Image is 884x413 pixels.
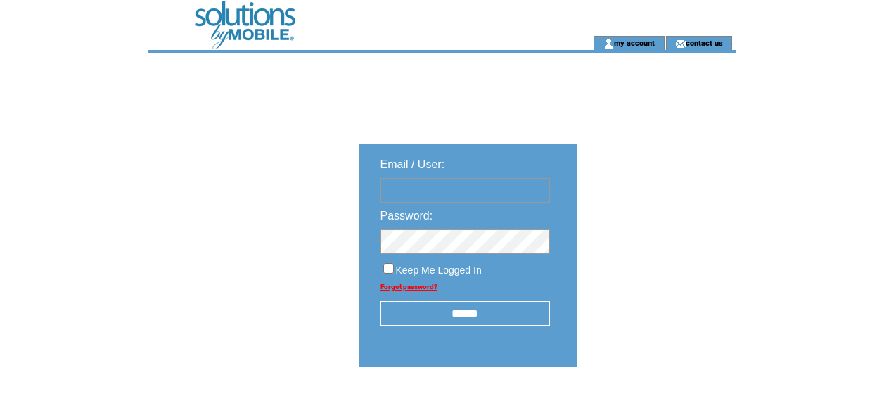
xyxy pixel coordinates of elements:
span: Password: [380,210,433,222]
a: my account [614,38,655,47]
span: Email / User: [380,158,445,170]
a: Forgot password? [380,283,437,291]
span: Keep Me Logged In [396,265,482,276]
a: contact us [686,38,723,47]
img: account_icon.gif;jsessionid=F132563A8AEE785B28C3DBD20599C74C [603,38,614,49]
img: contact_us_icon.gif;jsessionid=F132563A8AEE785B28C3DBD20599C74C [675,38,686,49]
